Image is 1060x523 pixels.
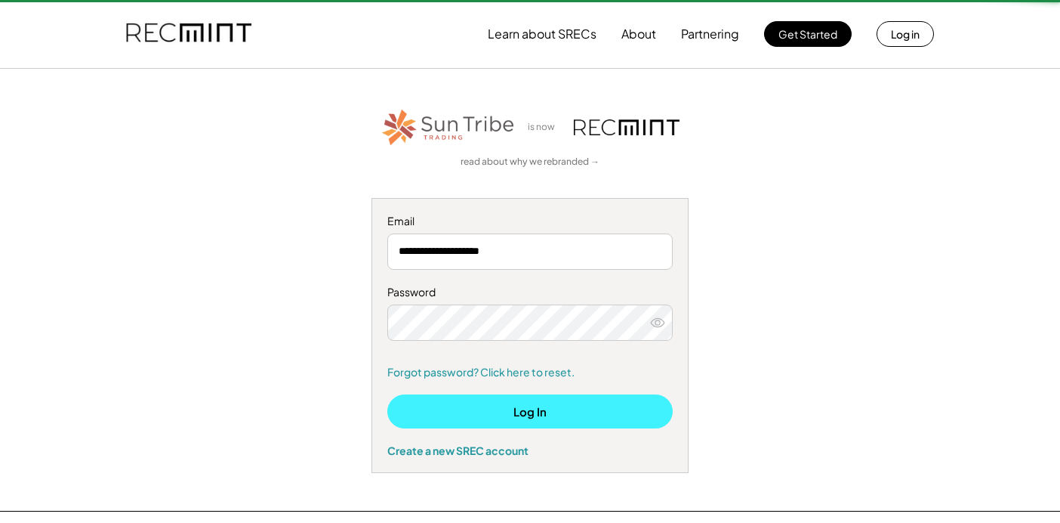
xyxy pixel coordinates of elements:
div: is now [524,121,566,134]
button: About [621,19,656,49]
img: recmint-logotype%403x.png [574,119,679,135]
a: read about why we rebranded → [461,156,599,169]
img: recmint-logotype%403x.png [126,8,251,60]
div: Password [387,285,673,300]
div: Email [387,214,673,229]
div: Create a new SREC account [387,444,673,457]
button: Get Started [764,21,852,47]
img: STT_Horizontal_Logo%2B-%2BColor.png [381,107,516,148]
a: Forgot password? Click here to reset. [387,365,673,380]
button: Partnering [681,19,739,49]
button: Log In [387,395,673,429]
button: Learn about SRECs [488,19,596,49]
button: Log in [877,21,934,47]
